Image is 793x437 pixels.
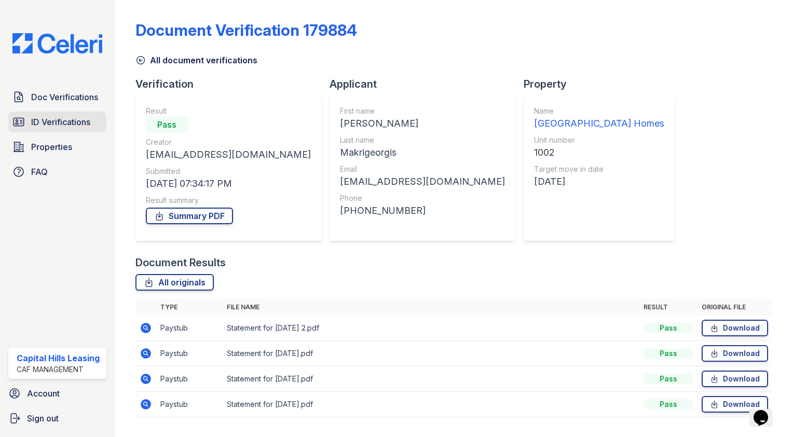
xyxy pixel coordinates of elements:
[534,174,664,189] div: [DATE]
[135,21,357,39] div: Document Verification 179884
[135,274,214,291] a: All originals
[524,77,683,91] div: Property
[27,412,59,425] span: Sign out
[639,299,698,316] th: Result
[135,255,226,270] div: Document Results
[702,320,768,336] a: Download
[4,383,111,404] a: Account
[8,136,106,157] a: Properties
[340,193,505,203] div: Phone
[146,137,311,147] div: Creator
[135,77,330,91] div: Verification
[31,166,48,178] span: FAQ
[146,116,187,133] div: Pass
[702,371,768,387] a: Download
[135,54,257,66] a: All document verifications
[146,106,311,116] div: Result
[340,164,505,174] div: Email
[223,316,639,341] td: Statement for [DATE] 2.pdf
[330,77,524,91] div: Applicant
[156,366,223,392] td: Paystub
[146,208,233,224] a: Summary PDF
[644,348,693,359] div: Pass
[223,392,639,417] td: Statement for [DATE].pdf
[8,87,106,107] a: Doc Verifications
[534,164,664,174] div: Target move in date
[223,299,639,316] th: File name
[698,299,772,316] th: Original file
[156,392,223,417] td: Paystub
[340,203,505,218] div: [PHONE_NUMBER]
[340,174,505,189] div: [EMAIL_ADDRESS][DOMAIN_NAME]
[4,33,111,53] img: CE_Logo_Blue-a8612792a0a2168367f1c8372b55b34899dd931a85d93a1a3d3e32e68fde9ad4.png
[17,364,100,375] div: CAF Management
[702,396,768,413] a: Download
[223,366,639,392] td: Statement for [DATE].pdf
[534,145,664,160] div: 1002
[146,195,311,206] div: Result summary
[156,316,223,341] td: Paystub
[156,299,223,316] th: Type
[156,341,223,366] td: Paystub
[8,112,106,132] a: ID Verifications
[644,323,693,333] div: Pass
[644,399,693,409] div: Pass
[146,147,311,162] div: [EMAIL_ADDRESS][DOMAIN_NAME]
[146,166,311,176] div: Submitted
[534,106,664,116] div: Name
[749,395,783,427] iframe: chat widget
[4,408,111,429] a: Sign out
[223,341,639,366] td: Statement for [DATE].pdf
[27,387,60,400] span: Account
[340,116,505,131] div: [PERSON_NAME]
[702,345,768,362] a: Download
[340,135,505,145] div: Last name
[146,176,311,191] div: [DATE] 07:34:17 PM
[534,135,664,145] div: Unit number
[340,145,505,160] div: Makrigeorgis
[31,91,98,103] span: Doc Verifications
[17,352,100,364] div: Capital Hills Leasing
[340,106,505,116] div: First name
[31,141,72,153] span: Properties
[8,161,106,182] a: FAQ
[31,116,90,128] span: ID Verifications
[534,106,664,131] a: Name [GEOGRAPHIC_DATA] Homes
[534,116,664,131] div: [GEOGRAPHIC_DATA] Homes
[644,374,693,384] div: Pass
